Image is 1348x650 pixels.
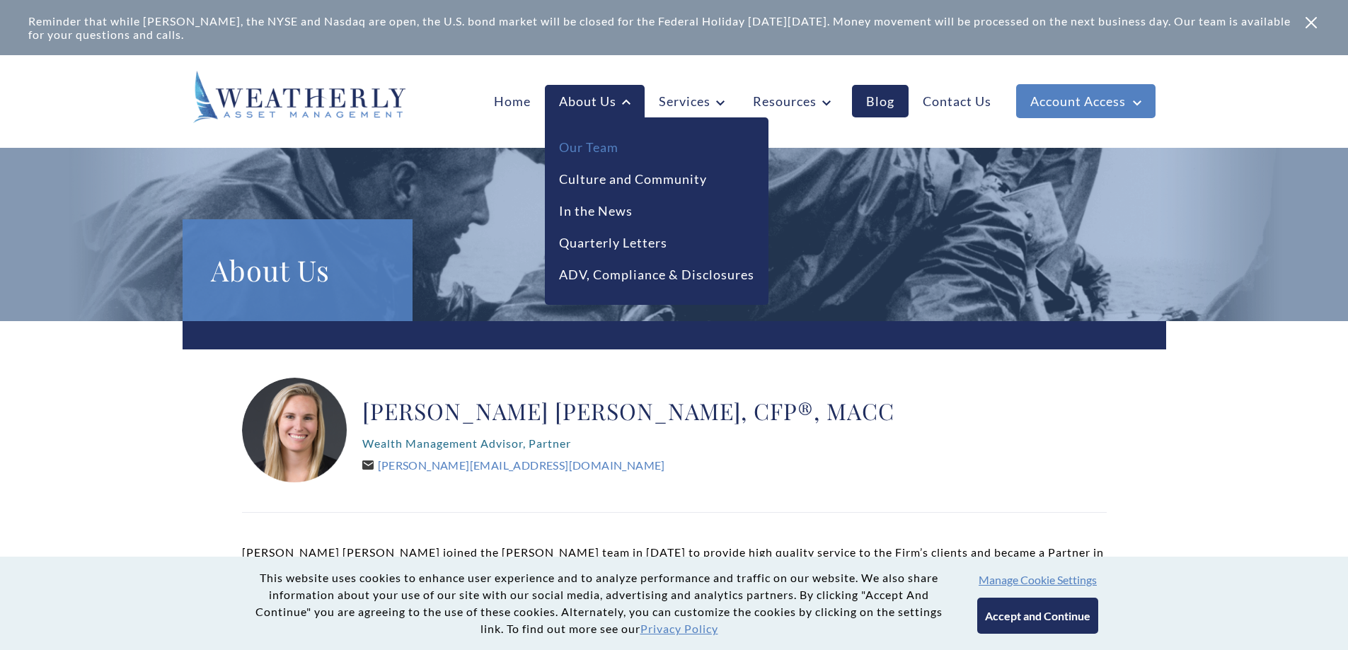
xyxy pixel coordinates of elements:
p: [PERSON_NAME] [PERSON_NAME] joined the [PERSON_NAME] team in [DATE] to provide high quality servi... [242,541,1107,632]
h2: [PERSON_NAME] [PERSON_NAME], CFP®, MACC [362,397,894,425]
p: This website uses cookies to enhance user experience and to analyze performance and traffic on ou... [250,569,949,637]
a: Account Access [1016,84,1156,118]
a: Privacy Policy [640,622,718,635]
a: In the News [559,202,633,221]
button: Manage Cookie Settings [979,573,1097,586]
div: Reminder that while [PERSON_NAME], the NYSE and Nasdaq are open, the U.S. bond market will be clo... [28,14,1303,41]
a: Culture and Community [559,170,707,189]
img: Weatherly [193,71,405,123]
a: Resources [739,85,845,117]
a: Contact Us [909,85,1006,117]
a: About Us [545,85,645,118]
h1: About Us [211,248,384,293]
a: Services [645,85,739,117]
a: ADV, Compliance & Disclosures [559,265,754,284]
a: Our Team [559,138,618,157]
button: Accept and Continue [977,598,1098,634]
p: Wealth Management Advisor, Partner [362,432,894,455]
a: [PERSON_NAME][EMAIL_ADDRESS][DOMAIN_NAME] [362,458,665,472]
a: Home [480,85,545,117]
a: Quarterly Letters [559,233,667,253]
a: Blog [852,85,909,117]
